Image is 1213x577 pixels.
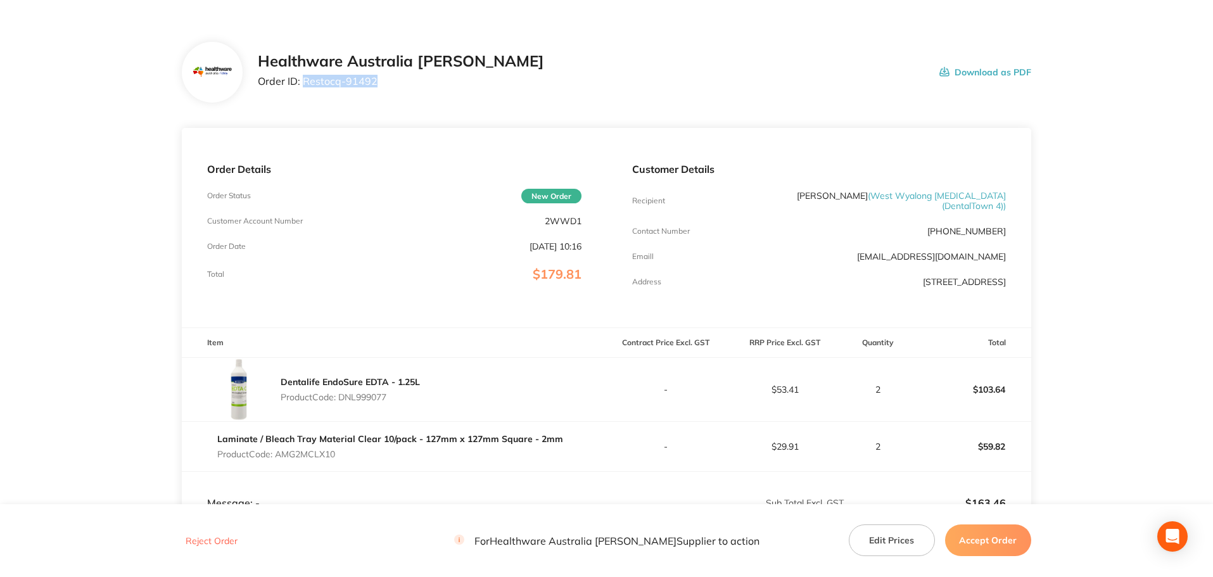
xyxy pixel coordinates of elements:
[945,524,1031,556] button: Accept Order
[726,384,844,395] p: $53.41
[281,392,420,402] p: Product Code: DNL999077
[533,266,581,282] span: $179.81
[756,191,1006,211] p: [PERSON_NAME]
[632,252,654,261] p: Emaill
[939,53,1031,92] button: Download as PDF
[182,328,606,358] th: Item
[258,75,544,87] p: Order ID: Restocq- 91492
[207,163,581,175] p: Order Details
[281,376,420,388] a: Dentalife EndoSure EDTA - 1.25L
[607,328,726,358] th: Contract Price Excl. GST
[913,374,1031,405] p: $103.64
[182,472,606,510] td: Message: -
[207,242,246,251] p: Order Date
[845,497,1006,509] p: $163.46
[726,441,844,452] p: $29.91
[258,53,544,70] h2: Healthware Australia [PERSON_NAME]
[207,270,224,279] p: Total
[217,433,563,445] a: Laminate / Bleach Tray Material Clear 10/pack - 127mm x 127mm Square - 2mm
[207,358,270,421] img: bjV0dWp6Mg
[1157,521,1188,552] div: Open Intercom Messenger
[913,431,1031,462] p: $59.82
[192,52,233,93] img: Mjc2MnhocQ
[607,384,725,395] p: -
[844,328,912,358] th: Quantity
[845,384,911,395] p: 2
[923,277,1006,287] p: [STREET_ADDRESS]
[607,498,844,508] p: Sub Total Excl. GST
[545,216,581,226] p: 2WWD1
[849,524,935,556] button: Edit Prices
[217,449,563,459] p: Product Code: AMG2MCLX10
[182,535,241,547] button: Reject Order
[632,196,665,205] p: Recipient
[632,227,690,236] p: Contact Number
[207,217,303,225] p: Customer Account Number
[927,226,1006,236] p: [PHONE_NUMBER]
[454,535,759,547] p: For Healthware Australia [PERSON_NAME] Supplier to action
[632,163,1006,175] p: Customer Details
[207,191,251,200] p: Order Status
[607,441,725,452] p: -
[912,328,1031,358] th: Total
[857,251,1006,262] a: [EMAIL_ADDRESS][DOMAIN_NAME]
[530,241,581,251] p: [DATE] 10:16
[868,190,1006,212] span: ( West Wyalong [MEDICAL_DATA] (DentalTown 4) )
[632,277,661,286] p: Address
[845,441,911,452] p: 2
[725,328,844,358] th: RRP Price Excl. GST
[521,189,581,203] span: New Order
